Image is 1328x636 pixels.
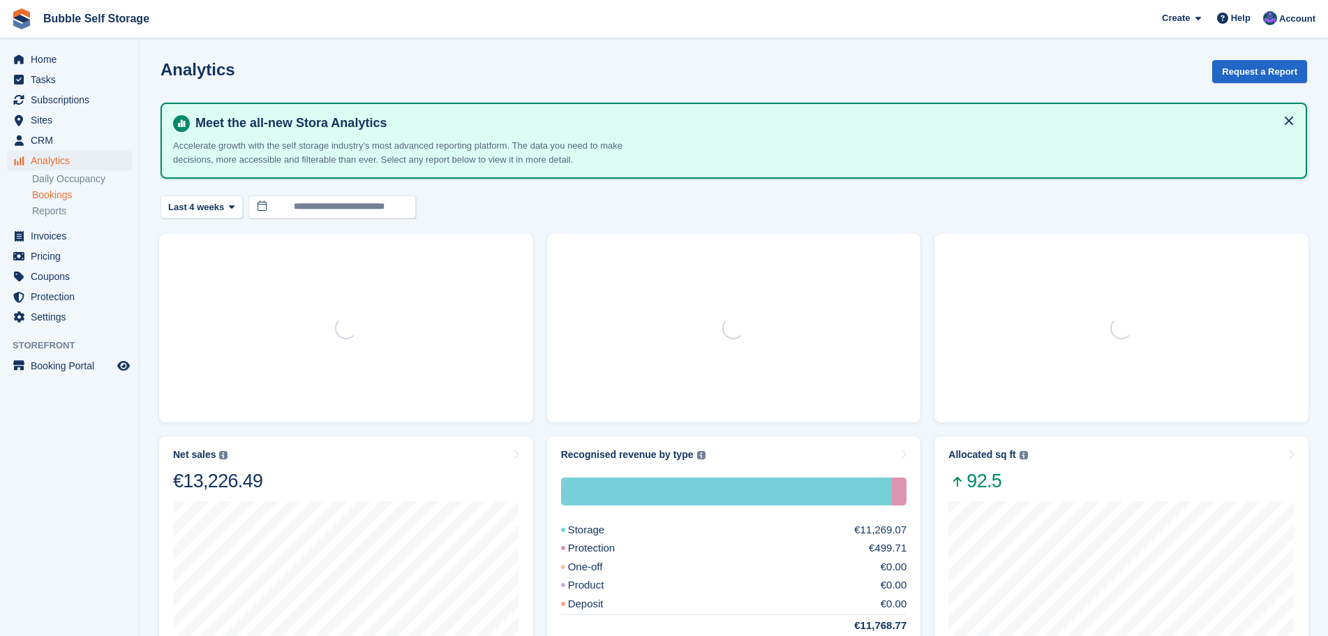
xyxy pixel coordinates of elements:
span: Create [1162,11,1190,25]
div: €499.71 [869,540,907,556]
a: menu [7,131,132,150]
span: Invoices [31,226,114,246]
div: €11,768.77 [821,618,907,634]
a: menu [7,151,132,170]
a: Bubble Self Storage [38,7,155,30]
p: Accelerate growth with the self storage industry's most advanced reporting platform. The data you... [173,139,662,166]
a: Preview store [115,357,132,374]
a: menu [7,287,132,306]
img: icon-info-grey-7440780725fd019a000dd9b08b2336e03edf1995a4989e88bcd33f0948082b44.svg [1020,451,1028,459]
div: €13,226.49 [173,469,262,493]
a: menu [7,50,132,69]
div: Protection [561,540,649,556]
span: Subscriptions [31,90,114,110]
a: menu [7,307,132,327]
a: Daily Occupancy [32,172,132,186]
img: stora-icon-8386f47178a22dfd0bd8f6a31ec36ba5ce8667c1dd55bd0f319d3a0aa187defe.svg [11,8,32,29]
span: Pricing [31,246,114,266]
div: One-off [561,559,636,575]
span: Account [1279,12,1315,26]
a: menu [7,267,132,286]
span: Home [31,50,114,69]
a: menu [7,356,132,376]
div: Storage [561,522,639,538]
h2: Analytics [161,60,235,79]
span: Tasks [31,70,114,89]
div: €0.00 [881,596,907,612]
span: Help [1231,11,1251,25]
a: menu [7,70,132,89]
span: Protection [31,287,114,306]
span: Coupons [31,267,114,286]
h4: Meet the all-new Stora Analytics [190,115,1295,131]
span: Storefront [13,339,139,353]
span: Analytics [31,151,114,170]
img: icon-info-grey-7440780725fd019a000dd9b08b2336e03edf1995a4989e88bcd33f0948082b44.svg [219,451,227,459]
span: Last 4 weeks [168,200,224,214]
a: menu [7,246,132,266]
span: 92.5 [948,469,1027,493]
div: Net sales [173,449,216,461]
span: CRM [31,131,114,150]
img: Stuart Jackson [1263,11,1277,25]
a: menu [7,90,132,110]
button: Last 4 weeks [161,195,243,219]
div: Protection [892,478,907,505]
div: €11,269.07 [854,522,907,538]
img: icon-info-grey-7440780725fd019a000dd9b08b2336e03edf1995a4989e88bcd33f0948082b44.svg [697,451,706,459]
button: Request a Report [1212,60,1307,83]
div: Storage [561,478,893,505]
div: Allocated sq ft [948,449,1015,461]
div: €0.00 [881,559,907,575]
span: Settings [31,307,114,327]
span: Sites [31,110,114,130]
div: Product [561,577,638,593]
div: €0.00 [881,577,907,593]
a: menu [7,226,132,246]
div: Recognised revenue by type [561,449,694,461]
span: Booking Portal [31,356,114,376]
div: Deposit [561,596,637,612]
a: Reports [32,205,132,218]
a: menu [7,110,132,130]
a: Bookings [32,188,132,202]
